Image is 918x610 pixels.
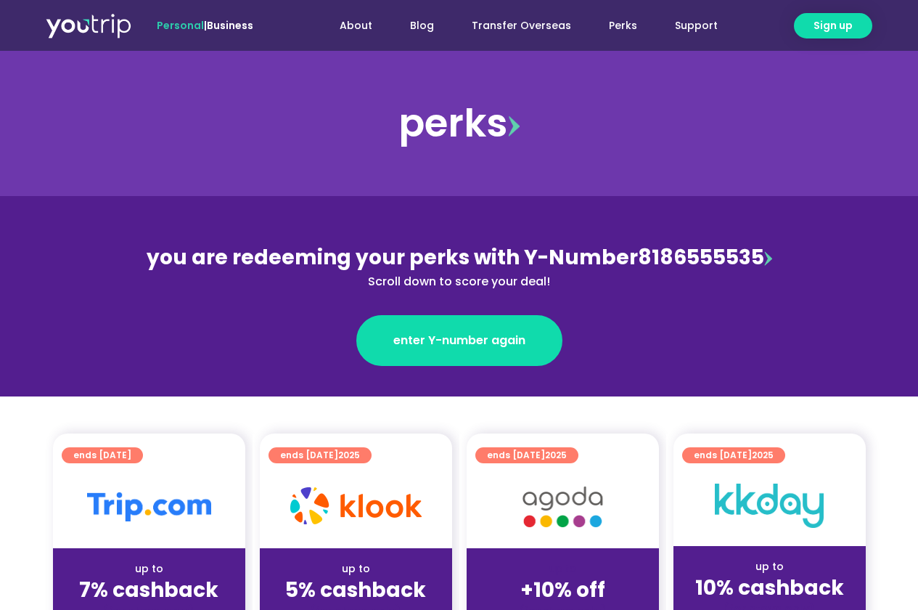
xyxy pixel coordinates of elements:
div: up to [271,561,440,577]
a: enter Y-number again [356,315,562,366]
div: 8186555535 [144,243,774,290]
a: Blog [391,12,453,39]
strong: 5% cashback [285,576,426,604]
span: ends [DATE] [694,447,774,463]
a: Transfer Overseas [453,12,590,39]
a: Business [207,18,253,33]
a: Sign up [794,13,872,38]
div: Scroll down to score your deal! [144,273,774,290]
span: Sign up [814,18,853,33]
div: up to [65,561,234,577]
span: Personal [157,18,204,33]
a: ends [DATE]2025 [475,447,578,463]
div: up to [685,559,854,574]
span: 2025 [752,449,774,461]
span: ends [DATE] [73,447,131,463]
a: About [321,12,391,39]
span: | [157,18,253,33]
span: you are redeeming your perks with Y-Number [147,243,638,272]
span: ends [DATE] [280,447,360,463]
span: up to [549,561,576,576]
a: ends [DATE]2025 [682,447,785,463]
a: Support [656,12,737,39]
a: ends [DATE] [62,447,143,463]
a: Perks [590,12,656,39]
strong: +10% off [520,576,605,604]
span: 2025 [338,449,360,461]
strong: 7% cashback [79,576,218,604]
span: ends [DATE] [487,447,567,463]
a: ends [DATE]2025 [269,447,372,463]
nav: Menu [292,12,737,39]
span: 2025 [545,449,567,461]
strong: 10% cashback [695,574,844,602]
span: enter Y-number again [393,332,525,349]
